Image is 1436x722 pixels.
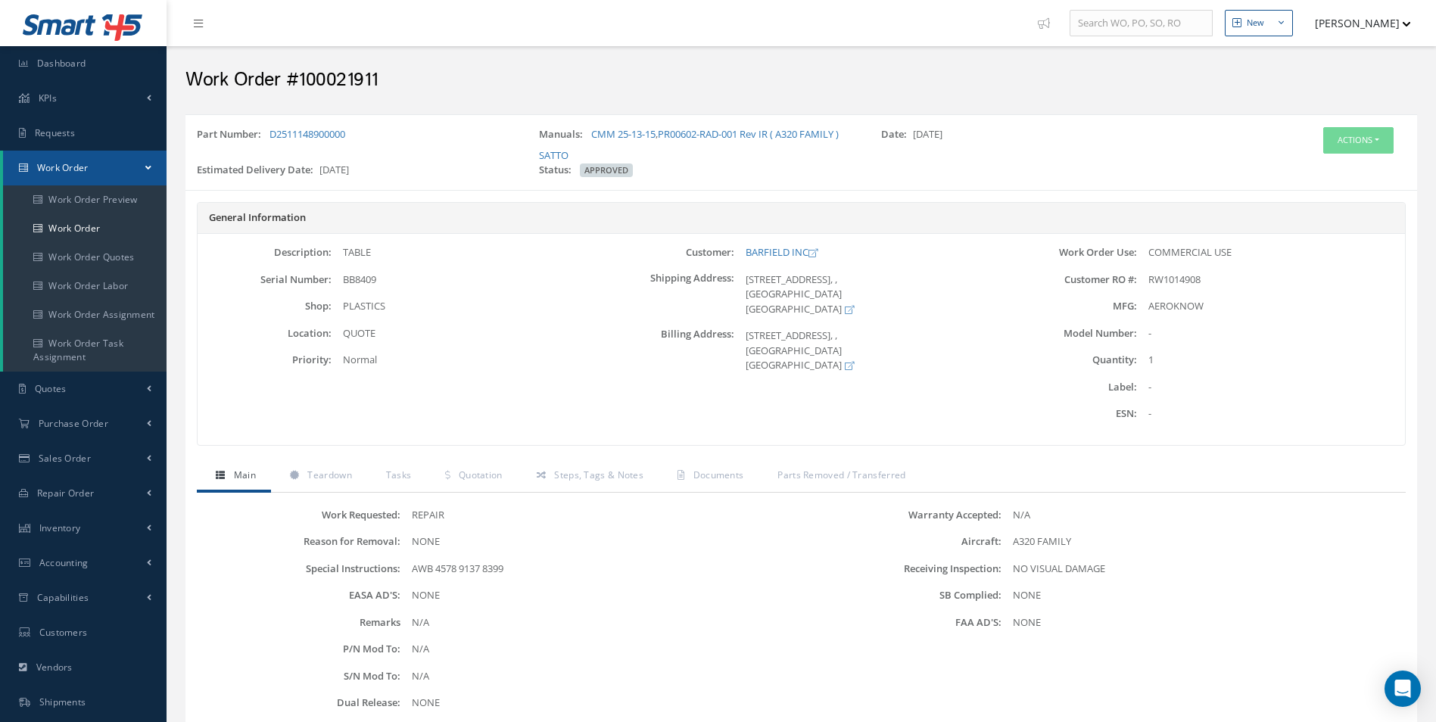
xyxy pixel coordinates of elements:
[1002,354,1136,366] label: Quantity:
[1002,381,1136,393] label: Label:
[400,508,801,523] div: REPAIR
[802,536,1001,547] label: Aircraft:
[1002,247,1136,258] label: Work Order Use:
[528,127,870,163] div: ,
[198,328,332,339] label: Location:
[367,461,427,493] a: Tasks
[209,212,1394,224] h5: General Information
[39,696,86,708] span: Shipments
[197,461,271,493] a: Main
[659,461,758,493] a: Documents
[600,247,734,258] label: Customer:
[3,185,167,214] a: Work Order Preview
[39,521,81,534] span: Inventory
[802,563,1001,574] label: Receiving Inspection:
[39,417,108,430] span: Purchase Order
[198,354,332,366] label: Priority:
[591,127,656,141] a: CMM 25-13-15
[600,272,734,317] label: Shipping Address:
[1001,562,1402,577] div: NO VISUAL DAMAGE
[400,696,801,711] div: NONE
[39,556,89,569] span: Accounting
[332,299,600,314] div: PLASTICS
[37,591,89,604] span: Capabilities
[400,534,801,549] div: NONE
[332,353,600,368] div: Normal
[580,163,633,177] span: APPROVED
[400,642,801,657] div: N/A
[1385,671,1421,707] div: Open Intercom Messenger
[400,615,801,630] div: N/A
[39,92,57,104] span: KPIs
[201,590,400,601] label: EASA AD'S:
[386,468,412,481] span: Tasks
[1137,245,1405,260] div: COMMERCIAL USE
[39,452,91,465] span: Sales Order
[343,272,376,286] span: BB8409
[539,163,578,178] label: Status:
[802,617,1001,628] label: FAA AD'S:
[400,562,801,577] div: AWB 4578 9137 8399
[197,127,267,142] label: Part Number:
[269,127,345,141] a: D2511148900000
[35,126,75,139] span: Requests
[201,697,400,708] label: Dual Release:
[777,468,905,481] span: Parts Removed / Transferred
[3,214,167,243] a: Work Order
[600,328,734,373] label: Billing Address:
[459,468,503,481] span: Quotation
[332,326,600,341] div: QUOTE
[400,588,801,603] div: NONE
[1001,534,1402,549] div: A320 FAMILY
[185,69,1417,92] h2: Work Order #100021911
[539,127,589,142] label: Manuals:
[35,382,67,395] span: Quotes
[198,274,332,285] label: Serial Number:
[201,509,400,521] label: Work Requested:
[554,468,643,481] span: Steps, Tags & Notes
[802,509,1001,521] label: Warranty Accepted:
[1002,328,1136,339] label: Model Number:
[746,245,818,259] a: BARFIELD INC
[234,468,256,481] span: Main
[1137,326,1405,341] div: -
[1002,274,1136,285] label: Customer RO #:
[3,272,167,300] a: Work Order Labor
[734,272,1002,317] div: [STREET_ADDRESS], , [GEOGRAPHIC_DATA] [GEOGRAPHIC_DATA]
[185,163,528,184] div: [DATE]
[1002,408,1136,419] label: ESN:
[3,329,167,372] a: Work Order Task Assignment
[1137,353,1405,368] div: 1
[1137,380,1405,395] div: -
[426,461,517,493] a: Quotation
[37,487,95,499] span: Repair Order
[201,643,400,655] label: P/N Mod To:
[1323,127,1394,154] button: Actions
[870,127,1212,163] div: [DATE]
[734,328,1002,373] div: [STREET_ADDRESS], , [GEOGRAPHIC_DATA] [GEOGRAPHIC_DATA]
[37,57,86,70] span: Dashboard
[271,461,367,493] a: Teardown
[198,247,332,258] label: Description:
[1225,10,1293,36] button: New
[307,468,351,481] span: Teardown
[197,163,319,178] label: Estimated Delivery Date:
[3,300,167,329] a: Work Order Assignment
[1001,508,1402,523] div: N/A
[198,300,332,312] label: Shop:
[201,671,400,682] label: S/N Mod To:
[1148,272,1201,286] span: RW1014908
[3,151,167,185] a: Work Order
[1001,615,1402,630] div: NONE
[332,245,600,260] div: TABLE
[758,461,920,493] a: Parts Removed / Transferred
[1070,10,1213,37] input: Search WO, PO, SO, RO
[37,161,89,174] span: Work Order
[39,626,88,639] span: Customers
[1137,406,1405,422] div: -
[693,468,744,481] span: Documents
[1300,8,1411,38] button: [PERSON_NAME]
[201,617,400,628] label: Remarks
[518,461,659,493] a: Steps, Tags & Notes
[1137,299,1405,314] div: AEROKNOW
